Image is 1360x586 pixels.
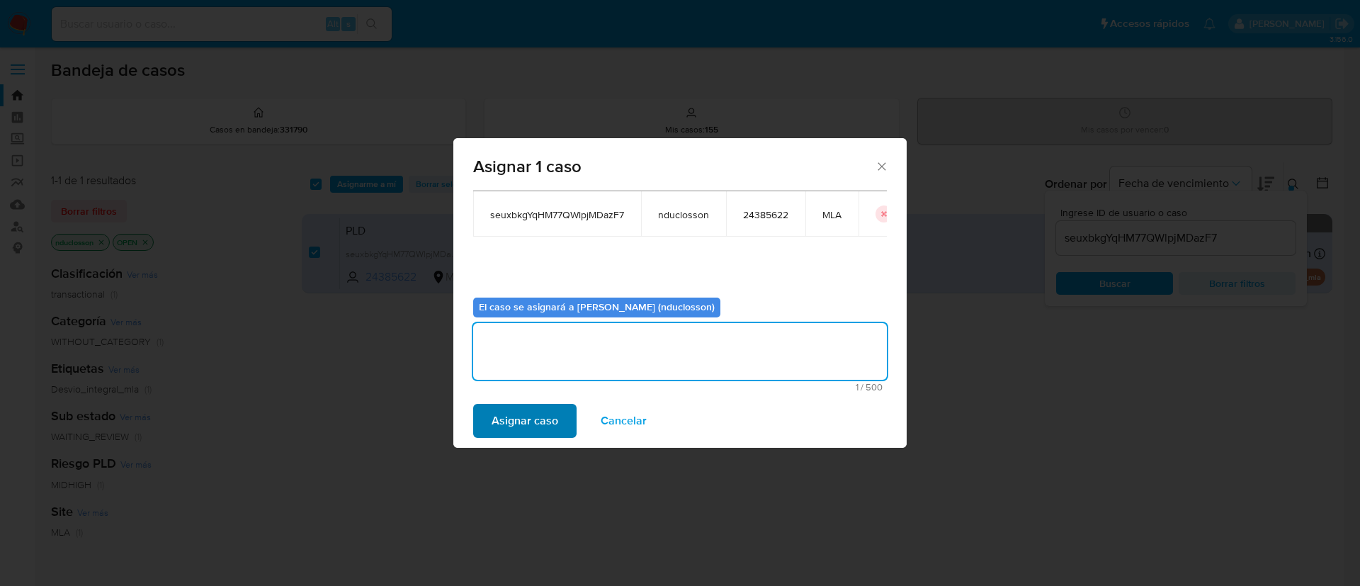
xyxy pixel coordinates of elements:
[875,159,888,172] button: Cerrar ventana
[473,404,577,438] button: Asignar caso
[658,208,709,221] span: nduclosson
[473,158,875,175] span: Asignar 1 caso
[743,208,788,221] span: 24385622
[492,405,558,436] span: Asignar caso
[453,138,907,448] div: assign-modal
[490,208,624,221] span: seuxbkgYqHM77QWlpjMDazF7
[822,208,841,221] span: MLA
[875,205,892,222] button: icon-button
[479,300,715,314] b: El caso se asignará a [PERSON_NAME] (nduclosson)
[582,404,665,438] button: Cancelar
[601,405,647,436] span: Cancelar
[477,383,883,392] span: Máximo 500 caracteres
